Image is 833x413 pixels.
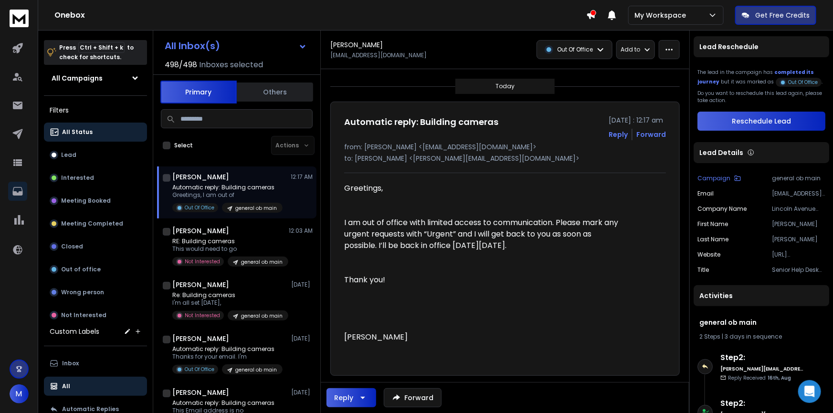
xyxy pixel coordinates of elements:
h1: [PERSON_NAME] [172,172,229,182]
h6: Step 2 : [720,352,804,363]
span: Ctrl + Shift + k [78,42,125,53]
h1: All Inbox(s) [165,41,220,51]
p: Email [697,190,714,197]
p: [URL][DOMAIN_NAME] [772,251,825,258]
p: Closed [61,243,83,250]
p: 12:17 AM [291,173,313,181]
p: [EMAIL_ADDRESS][DOMAIN_NAME] [772,190,825,197]
button: Others [237,82,313,103]
p: Reply Received [728,374,791,382]
p: general ob main [235,366,277,373]
p: general ob main [241,312,283,320]
span: 498 / 498 [165,59,197,71]
p: Senior Help Desk Technician [772,266,825,274]
div: | [699,333,823,341]
p: Out Of Office [185,204,214,211]
p: Get Free Credits [755,10,810,20]
button: Not Interested [44,306,147,325]
p: Last Name [697,236,728,243]
button: Reply [609,130,628,139]
button: Campaign [697,175,741,182]
button: Out of office [44,260,147,279]
button: Closed [44,237,147,256]
button: M [10,384,29,403]
button: Wrong person [44,283,147,302]
h1: [PERSON_NAME] [172,334,229,343]
p: Inbox [62,360,79,367]
p: Interested [61,174,94,182]
p: 12:03 AM [289,227,313,235]
button: Interested [44,168,147,187]
button: All Campaigns [44,69,147,88]
h1: Automatic reply: Building cameras [344,115,498,129]
p: Re: Building cameras [172,291,287,299]
p: All Status [62,128,93,136]
button: Meeting Completed [44,214,147,233]
h3: Custom Labels [50,327,99,336]
button: Reply [327,388,376,407]
p: Out Of Office [557,46,593,53]
p: Lead Reschedule [699,42,759,52]
p: Automatic reply: Building cameras [172,184,283,191]
span: 16th, Aug [768,374,791,382]
p: Thanks for your email. I'm [172,353,283,361]
p: Greetings, I am out of [172,191,283,199]
p: I'm all set [DATE], [172,299,287,307]
h1: [PERSON_NAME] [172,280,229,289]
p: Campaign [697,175,730,182]
button: Meeting Booked [44,191,147,210]
p: All [62,382,70,390]
div: Greetings, I am out of office with limited access to communication. Please mark any urgent reques... [344,183,631,362]
button: All Inbox(s) [157,36,315,55]
p: Out of office [61,266,101,273]
p: [EMAIL_ADDRESS][DOMAIN_NAME] [330,52,427,59]
p: Company Name [697,205,747,213]
p: Do you want to reschedule this lead again, please take action. [697,90,825,104]
label: Select [174,142,193,149]
p: Today [496,83,515,90]
p: Meeting Completed [61,220,123,227]
p: to: [PERSON_NAME] <[PERSON_NAME][EMAIL_ADDRESS][DOMAIN_NAME]> [344,154,666,163]
p: Lead Details [699,148,743,157]
h1: [PERSON_NAME] [172,388,229,397]
p: Automatic reply: Building cameras [172,399,287,407]
p: from: [PERSON_NAME] <[EMAIL_ADDRESS][DOMAIN_NAME]> [344,142,666,152]
p: Out Of Office [788,79,818,86]
p: Out Of Office [185,366,214,373]
p: This would need to go [172,245,287,253]
p: [DATE] : 12:17 am [609,115,666,125]
h1: All Campaigns [52,73,103,83]
div: Forward [636,130,666,139]
p: [DATE] [291,281,313,289]
div: Reply [334,393,353,403]
div: Open Intercom Messenger [798,380,821,403]
h3: Inboxes selected [199,59,263,71]
p: Lincoln Avenue Communities [772,205,825,213]
p: [DATE] [291,335,313,342]
p: Press to check for shortcuts. [59,43,134,62]
p: title [697,266,709,274]
p: Automatic reply: Building cameras [172,345,283,353]
p: My Workspace [634,10,690,20]
h3: Filters [44,103,147,117]
p: Not Interested [185,312,220,319]
span: 2 Steps [699,332,720,341]
h6: [PERSON_NAME][EMAIL_ADDRESS][DOMAIN_NAME] [720,365,804,372]
p: Meeting Booked [61,197,111,205]
button: All [44,377,147,396]
h1: [PERSON_NAME] [330,40,383,50]
p: general ob main [241,258,283,266]
h1: Onebox [54,10,586,21]
button: Forward [384,388,442,407]
p: Wrong person [61,289,104,296]
p: Add to [621,46,640,53]
p: Not Interested [61,311,106,319]
p: website [697,251,720,258]
button: Lead [44,145,147,165]
p: [PERSON_NAME] [772,220,825,228]
img: logo [10,10,29,27]
div: Activities [694,285,829,306]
